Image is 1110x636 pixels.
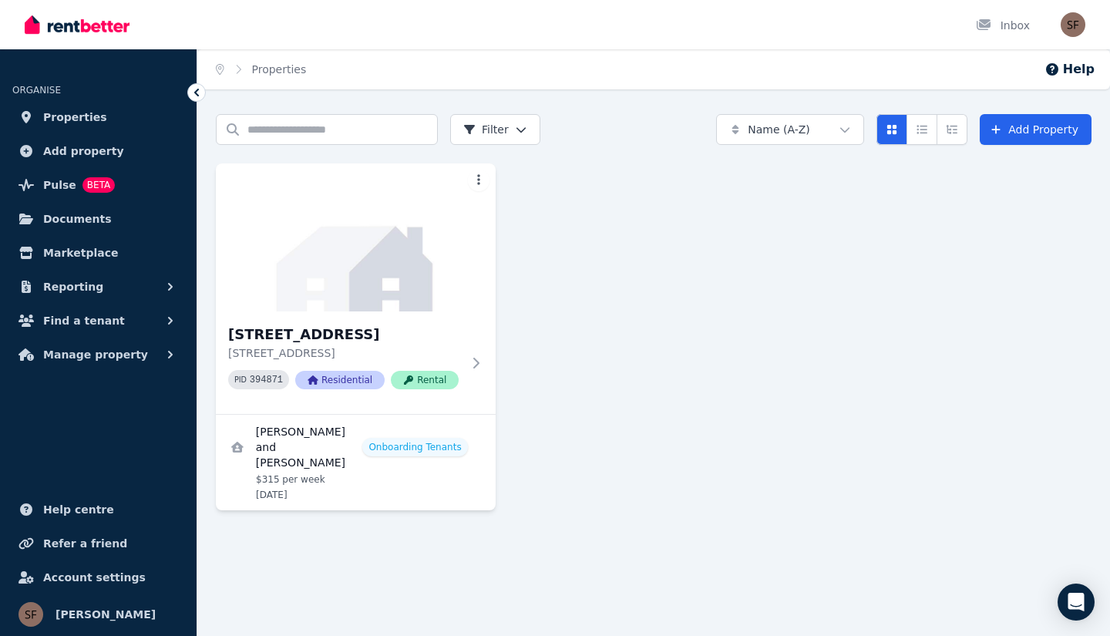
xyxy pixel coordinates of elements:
h3: [STREET_ADDRESS] [228,324,462,345]
a: Add property [12,136,184,167]
img: 3 North St, Bermagui [216,163,496,311]
button: Help [1044,60,1095,79]
a: PulseBETA [12,170,184,200]
div: View options [876,114,967,145]
button: Reporting [12,271,184,302]
span: BETA [82,177,115,193]
button: More options [468,170,489,191]
img: Scott Ferguson [18,602,43,627]
span: Filter [463,122,509,137]
a: 3 North St, Bermagui[STREET_ADDRESS][STREET_ADDRESS]PID 394871ResidentialRental [216,163,496,414]
span: Add property [43,142,124,160]
a: Properties [12,102,184,133]
button: Card view [876,114,907,145]
span: Account settings [43,568,146,587]
button: Expanded list view [937,114,967,145]
button: Manage property [12,339,184,370]
span: Residential [295,371,385,389]
span: Pulse [43,176,76,194]
a: Marketplace [12,237,184,268]
a: Account settings [12,562,184,593]
span: [PERSON_NAME] [55,605,156,624]
span: Marketplace [43,244,118,262]
span: Manage property [43,345,148,364]
span: Rental [391,371,459,389]
a: Documents [12,204,184,234]
div: Inbox [976,18,1030,33]
nav: Breadcrumb [197,49,325,89]
a: Help centre [12,494,184,525]
span: Find a tenant [43,311,125,330]
small: PID [234,375,247,384]
code: 394871 [250,375,283,385]
img: RentBetter [25,13,129,36]
div: Open Intercom Messenger [1058,584,1095,621]
span: Refer a friend [43,534,127,553]
span: Documents [43,210,112,228]
a: Add Property [980,114,1091,145]
span: Help centre [43,500,114,519]
span: Properties [43,108,107,126]
span: ORGANISE [12,85,61,96]
span: Name (A-Z) [748,122,810,137]
p: [STREET_ADDRESS] [228,345,462,361]
button: Filter [450,114,540,145]
a: Properties [252,63,307,76]
button: Compact list view [906,114,937,145]
a: View details for Jack Seymour and Cameron Krenkels [216,415,496,510]
button: Name (A-Z) [716,114,864,145]
img: Scott Ferguson [1061,12,1085,37]
span: Reporting [43,278,103,296]
a: Refer a friend [12,528,184,559]
button: Find a tenant [12,305,184,336]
